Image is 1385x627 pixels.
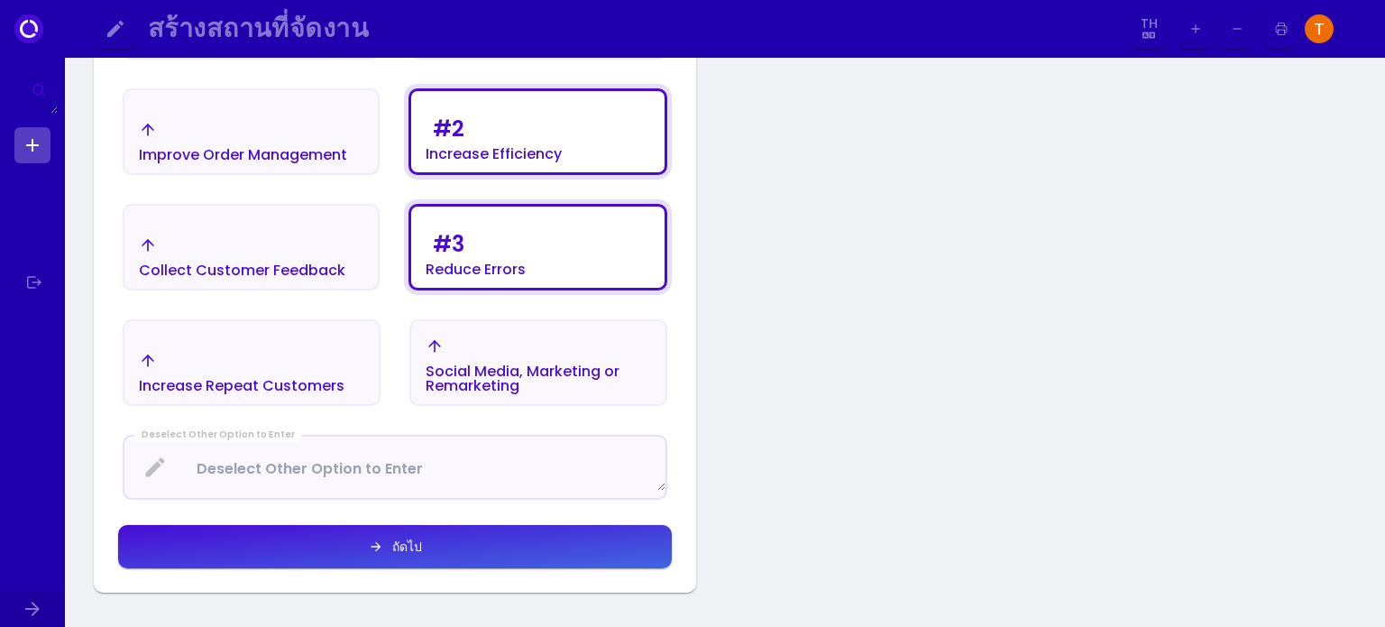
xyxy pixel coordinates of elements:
div: Improve Order Management [139,148,347,162]
div: Deselect Other Option to Enter [134,428,302,442]
div: Increase Efficiency [426,147,562,161]
button: Collect Customer Feedback [123,204,380,290]
div: # 3 [433,234,464,255]
div: ถัดไป [383,540,422,553]
div: # 2 [433,118,464,140]
button: ถัดไป [118,525,672,568]
button: Social Media, Marketing or Remarketing [409,319,667,406]
div: สร้างสถานที่จัดงาน [148,18,1105,39]
button: สร้างสถานที่จัดงาน [141,9,1124,50]
img: Image [1305,14,1334,43]
div: Social Media, Marketing or Remarketing [426,364,651,393]
button: #2Increase Efficiency [408,88,667,175]
img: Image [1339,14,1368,43]
div: Increase Repeat Customers [139,379,344,393]
div: Reduce Errors [426,263,526,277]
button: Improve Order Management [123,88,380,175]
button: Increase Repeat Customers [123,319,381,406]
button: #3Reduce Errors [408,204,667,290]
div: Collect Customer Feedback [139,263,345,278]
